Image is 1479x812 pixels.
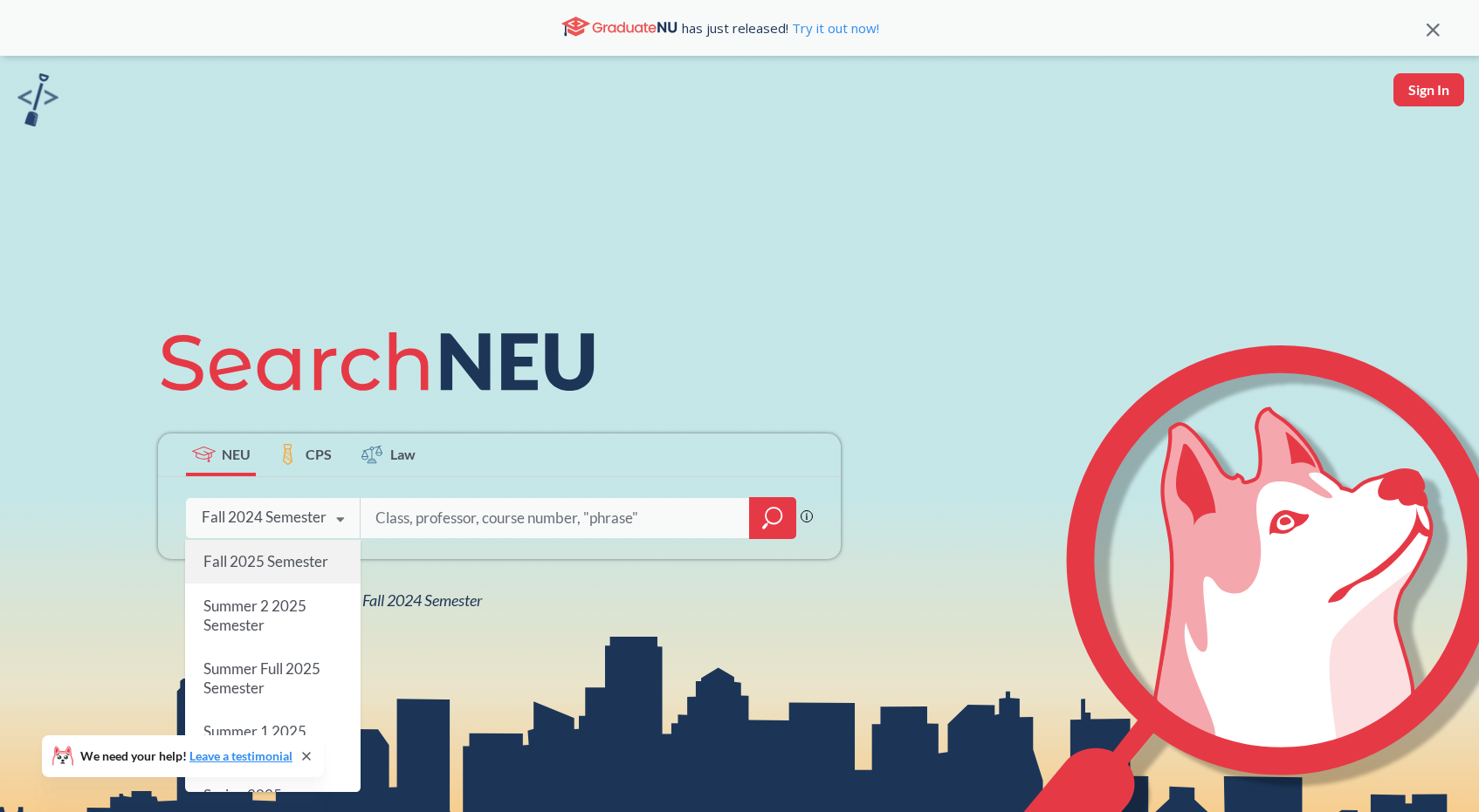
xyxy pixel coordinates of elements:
svg: magnifying glass [762,506,783,530]
span: NEU Fall 2024 Semester [329,590,482,610]
span: has just released! [682,18,879,38]
input: Class, professor, course number, "phrase" [374,500,737,536]
span: Summer 2 2025 Semester [203,596,306,633]
div: magnifying glass [749,497,796,539]
span: Fall 2025 Semester [203,552,328,570]
a: sandbox logo [17,73,58,132]
span: Summer 1 2025 Semester [203,722,306,760]
button: Sign In [1393,73,1464,106]
a: Leave a testimonial [189,748,292,763]
a: Try it out now! [788,19,879,37]
img: sandbox logo [17,73,58,126]
div: Fall 2024 Semester [202,508,327,527]
span: NEU [222,444,251,464]
span: Law [390,444,416,464]
span: Summer Full 2025 Semester [203,659,320,697]
span: CPS [306,444,332,464]
span: We need your help! [80,750,292,762]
